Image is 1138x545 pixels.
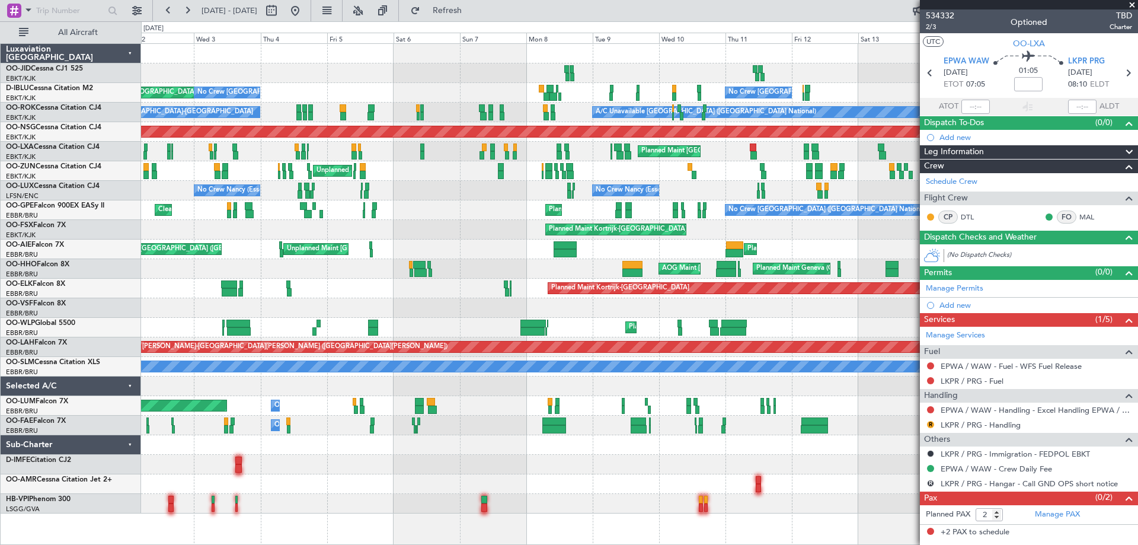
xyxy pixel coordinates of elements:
[6,476,37,483] span: OO-AMR
[1095,266,1113,278] span: (0/0)
[924,231,1037,244] span: Dispatch Checks and Weather
[127,33,194,43] div: Tue 2
[6,476,112,483] a: OO-AMRCessna Citation Jet 2+
[202,5,257,16] span: [DATE] - [DATE]
[1095,313,1113,326] span: (1/5)
[6,124,36,131] span: OO-NSG
[939,132,1132,142] div: Add new
[6,309,38,318] a: EBBR/BRU
[923,36,944,47] button: UTC
[6,113,36,122] a: EBKT/KJK
[423,7,472,15] span: Refresh
[526,33,593,43] div: Mon 8
[6,241,64,248] a: OO-AIEFalcon 7X
[6,85,93,92] a: D-IBLUCessna Citation M2
[6,457,30,464] span: D-IMFE
[549,201,763,219] div: Planned Maint [GEOGRAPHIC_DATA] ([GEOGRAPHIC_DATA] National)
[728,201,927,219] div: No Crew [GEOGRAPHIC_DATA] ([GEOGRAPHIC_DATA] National)
[261,33,327,43] div: Thu 4
[6,270,38,279] a: EBBR/BRU
[274,416,355,434] div: Owner Melsbroek Air Base
[6,281,33,288] span: OO-ELK
[941,420,1021,430] a: LKPR / PRG - Handling
[317,162,512,180] div: Unplanned Maint [GEOGRAPHIC_DATA] ([GEOGRAPHIC_DATA])
[596,181,666,199] div: No Crew Nancy (Essey)
[926,283,983,295] a: Manage Permits
[6,65,83,72] a: OO-JIDCessna CJ1 525
[6,281,65,288] a: OO-ELKFalcon 8X
[6,496,71,503] a: HB-VPIPhenom 300
[944,79,963,91] span: ETOT
[6,222,66,229] a: OO-FSXFalcon 7X
[197,181,268,199] div: No Crew Nancy (Essey)
[924,433,950,447] span: Others
[961,212,987,222] a: DTL
[6,368,38,377] a: EBBR/BRU
[97,338,447,356] div: Planned Maint [PERSON_NAME]-[GEOGRAPHIC_DATA][PERSON_NAME] ([GEOGRAPHIC_DATA][PERSON_NAME])
[6,222,33,229] span: OO-FSX
[6,300,66,307] a: OO-VSFFalcon 8X
[31,28,125,37] span: All Aircraft
[6,231,36,240] a: EBKT/KJK
[6,329,38,337] a: EBBR/BRU
[36,2,104,20] input: Trip Number
[460,33,526,43] div: Sun 7
[6,320,75,327] a: OO-WLPGlobal 5500
[659,33,725,43] div: Wed 10
[924,266,952,280] span: Permits
[966,79,985,91] span: 07:05
[6,359,100,366] a: OO-SLMCessna Citation XLS
[6,211,38,220] a: EBBR/BRU
[1110,9,1132,22] span: TBD
[792,33,858,43] div: Fri 12
[747,240,934,258] div: Planned Maint [GEOGRAPHIC_DATA] ([GEOGRAPHIC_DATA])
[1068,67,1092,79] span: [DATE]
[924,145,984,159] span: Leg Information
[6,133,36,142] a: EBKT/KJK
[6,398,36,405] span: OO-LUM
[947,250,1138,263] div: (No Dispatch Checks)
[938,211,958,224] div: CP
[926,330,985,342] a: Manage Services
[1110,22,1132,32] span: Charter
[158,201,356,219] div: Cleaning [GEOGRAPHIC_DATA] ([GEOGRAPHIC_DATA] National)
[927,421,934,428] button: R
[6,320,35,327] span: OO-WLP
[6,163,36,170] span: OO-ZUN
[1035,509,1080,521] a: Manage PAX
[6,144,100,151] a: OO-LXACessna Citation CJ4
[924,345,940,359] span: Fuel
[6,505,40,514] a: LSGG/GVA
[1099,101,1119,113] span: ALDT
[593,33,659,43] div: Tue 9
[6,289,38,298] a: EBBR/BRU
[6,74,36,83] a: EBKT/KJK
[944,67,968,79] span: [DATE]
[6,261,69,268] a: OO-HHOFalcon 8X
[287,240,510,258] div: Unplanned Maint [GEOGRAPHIC_DATA] ([GEOGRAPHIC_DATA] National)
[6,241,31,248] span: OO-AIE
[858,33,925,43] div: Sat 13
[6,152,36,161] a: EBKT/KJK
[6,339,34,346] span: OO-LAH
[924,389,958,403] span: Handling
[927,480,934,487] button: R
[6,163,101,170] a: OO-ZUNCessna Citation CJ4
[6,183,100,190] a: OO-LUXCessna Citation CJ4
[95,240,282,258] div: Planned Maint [GEOGRAPHIC_DATA] ([GEOGRAPHIC_DATA])
[6,65,31,72] span: OO-JID
[926,509,970,521] label: Planned PAX
[6,417,66,425] a: OO-FAEFalcon 7X
[941,361,1082,371] a: EPWA / WAW - Fuel - WFS Fuel Release
[924,492,937,505] span: Pax
[6,407,38,416] a: EBBR/BRU
[327,33,394,43] div: Fri 5
[6,300,33,307] span: OO-VSF
[1068,56,1105,68] span: LKPR PRG
[197,84,396,101] div: No Crew [GEOGRAPHIC_DATA] ([GEOGRAPHIC_DATA] National)
[6,457,71,464] a: D-IMFECitation CJ2
[13,23,129,42] button: All Aircraft
[1079,212,1106,222] a: MAL
[939,300,1132,310] div: Add new
[6,250,38,259] a: EBBR/BRU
